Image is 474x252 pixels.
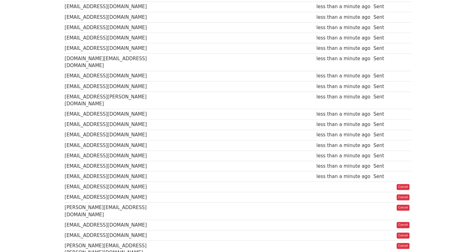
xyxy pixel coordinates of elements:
div: less than a minute ago [316,131,370,139]
td: Sent [372,171,392,182]
td: Sent [372,33,392,43]
div: less than a minute ago [316,45,370,52]
div: less than a minute ago [316,83,370,90]
div: less than a minute ago [316,55,370,62]
td: [EMAIL_ADDRESS][DOMAIN_NAME] [63,33,161,43]
div: less than a minute ago [316,142,370,149]
a: Cancel [397,243,409,249]
td: [EMAIL_ADDRESS][DOMAIN_NAME] [63,71,161,81]
div: less than a minute ago [316,111,370,118]
td: [DOMAIN_NAME][EMAIL_ADDRESS][DOMAIN_NAME] [63,54,161,71]
td: Sent [372,22,392,33]
td: Sent [372,109,392,119]
a: Cancel [397,194,409,201]
td: [EMAIL_ADDRESS][DOMAIN_NAME] [63,2,161,12]
td: [EMAIL_ADDRESS][DOMAIN_NAME] [63,171,161,182]
div: less than a minute ago [316,152,370,160]
a: Cancel [397,205,409,211]
td: Sent [372,81,392,92]
td: Sent [372,119,392,130]
div: less than a minute ago [316,93,370,101]
td: [EMAIL_ADDRESS][DOMAIN_NAME] [63,119,161,130]
a: Cancel [397,184,409,190]
td: [EMAIL_ADDRESS][DOMAIN_NAME] [63,81,161,92]
a: Cancel [397,222,409,228]
iframe: Chat Widget [443,222,474,252]
td: Sent [372,140,392,150]
td: Sent [372,130,392,140]
a: Cancel [397,233,409,239]
div: less than a minute ago [316,121,370,128]
td: [EMAIL_ADDRESS][DOMAIN_NAME] [63,230,161,241]
td: [EMAIL_ADDRESS][DOMAIN_NAME] [63,150,161,161]
div: less than a minute ago [316,173,370,180]
td: [EMAIL_ADDRESS][DOMAIN_NAME] [63,220,161,230]
td: Sent [372,54,392,71]
td: [EMAIL_ADDRESS][DOMAIN_NAME] [63,140,161,150]
td: [EMAIL_ADDRESS][DOMAIN_NAME] [63,161,161,171]
td: Sent [372,150,392,161]
td: [EMAIL_ADDRESS][DOMAIN_NAME] [63,12,161,22]
td: [EMAIL_ADDRESS][DOMAIN_NAME] [63,192,161,202]
td: [EMAIL_ADDRESS][DOMAIN_NAME] [63,109,161,119]
td: Sent [372,2,392,12]
td: [EMAIL_ADDRESS][DOMAIN_NAME] [63,182,161,192]
td: Sent [372,71,392,81]
td: [EMAIL_ADDRESS][PERSON_NAME][DOMAIN_NAME] [63,92,161,109]
div: less than a minute ago [316,72,370,80]
td: Sent [372,161,392,171]
td: Sent [372,43,392,54]
div: less than a minute ago [316,3,370,10]
td: [PERSON_NAME][EMAIL_ADDRESS][DOMAIN_NAME] [63,202,161,220]
div: less than a minute ago [316,34,370,42]
div: less than a minute ago [316,24,370,31]
td: [EMAIL_ADDRESS][DOMAIN_NAME] [63,130,161,140]
div: less than a minute ago [316,14,370,21]
td: [EMAIL_ADDRESS][DOMAIN_NAME] [63,43,161,54]
td: Sent [372,12,392,22]
div: less than a minute ago [316,163,370,170]
td: Sent [372,92,392,109]
td: [EMAIL_ADDRESS][DOMAIN_NAME] [63,22,161,33]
